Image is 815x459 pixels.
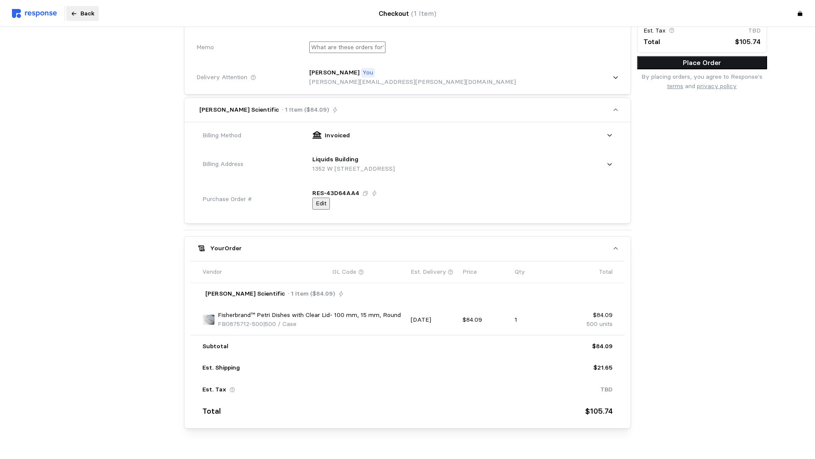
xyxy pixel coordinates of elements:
[735,36,761,47] p: $105.74
[332,267,356,277] p: GL Code
[66,6,99,21] button: Back
[199,105,279,115] p: [PERSON_NAME] Scientific
[196,43,214,52] span: Memo
[643,26,666,36] p: Est. Tax
[210,244,242,253] h5: Your Order
[309,41,385,53] input: What are these orders for?
[202,314,215,326] img: F196151~p.eps-250.jpg
[748,26,761,36] p: TBD
[202,160,243,169] span: Billing Address
[282,105,329,115] p: · 1 Item ($84.09)
[411,315,457,325] p: [DATE]
[325,131,350,140] p: Invoiced
[196,73,247,82] span: Delivery Attention
[585,405,613,418] p: $105.74
[309,77,516,87] p: [PERSON_NAME][EMAIL_ADDRESS][PERSON_NAME][DOMAIN_NAME]
[80,9,95,18] p: Back
[312,189,359,198] p: RES-43D64AA4
[600,385,613,394] p: TBD
[592,342,613,351] p: $84.09
[312,155,359,164] p: Liquids Building
[218,320,263,328] span: FB0875712-500
[462,315,509,325] p: $84.09
[411,267,446,277] p: Est. Delivery
[218,311,401,320] p: Fisherbrand™ Petri Dishes with Clear Lid- 100 mm, 15 mm, Round
[184,237,631,261] button: YourOrder
[411,9,436,18] span: (1 Item)
[379,8,436,19] h4: Checkout
[637,56,767,69] button: Place Order
[362,68,373,77] p: You
[202,267,222,277] p: Vendor
[288,289,335,299] p: · 1 Item ($84.09)
[637,72,767,91] p: By placing orders, you agree to Response's and
[312,164,395,174] p: 1352 W [STREET_ADDRESS]
[184,122,631,223] div: [PERSON_NAME] Scientific· 1 Item ($84.09)
[312,198,330,210] button: Edit
[184,261,631,429] div: YourOrder
[202,363,240,373] p: Est. Shipping
[515,315,561,325] p: 1
[515,267,525,277] p: Qty
[202,342,228,351] p: Subtotal
[263,320,296,328] span: | 500 / Case
[202,405,221,418] p: Total
[640,57,764,68] p: Place Order
[697,82,737,90] a: privacy policy
[643,36,660,47] p: Total
[202,385,226,394] p: Est. Tax
[309,68,359,77] p: [PERSON_NAME]
[593,363,613,373] p: $21.65
[12,9,57,18] img: svg%3e
[462,267,477,277] p: Price
[667,82,683,90] a: terms
[599,267,613,277] p: Total
[202,195,252,204] span: Purchase Order #
[205,289,285,299] p: [PERSON_NAME] Scientific
[566,320,613,329] p: 500 units
[316,199,326,208] p: Edit
[184,98,631,122] button: [PERSON_NAME] Scientific· 1 Item ($84.09)
[202,131,241,140] span: Billing Method
[566,311,613,320] p: $84.09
